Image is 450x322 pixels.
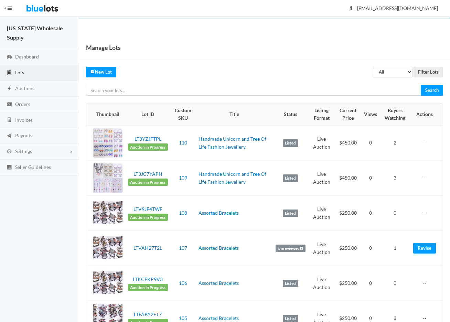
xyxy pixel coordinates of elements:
a: LTKCFKP9V3 [133,276,163,282]
td: -- [410,266,443,301]
a: Handmade Unicorn and Tree Of Life Fashion Jewellery [199,171,266,185]
span: Auction in Progress [128,179,168,186]
td: -- [410,161,443,196]
th: Custom SKU [171,104,196,125]
a: 106 [179,280,187,286]
a: 107 [179,245,187,251]
a: createNew Lot [86,67,116,77]
label: Listed [283,174,298,182]
td: Live Auction [308,196,335,231]
td: Live Auction [308,231,335,266]
label: Unreviewed [276,245,306,252]
a: 110 [179,140,187,146]
span: Auction in Progress [128,284,168,291]
a: LTFAPA2FT7 [134,311,162,317]
td: 1 [380,231,410,266]
a: Handmade Unicorn and Tree Of Life Fashion Jewellery [199,136,266,150]
td: 3 [380,161,410,196]
td: $450.00 [335,125,361,161]
ion-icon: person [348,6,355,12]
input: Search [421,85,443,96]
td: Live Auction [308,161,335,196]
th: Views [361,104,380,125]
span: Orders [15,101,30,107]
ion-icon: clipboard [6,70,13,76]
td: Live Auction [308,125,335,161]
span: Auction in Progress [128,214,168,221]
input: Search your lots... [86,85,421,96]
td: Live Auction [308,266,335,301]
th: Buyers Watching [380,104,410,125]
span: Lots [15,69,24,75]
label: Listed [283,139,298,147]
span: Settings [15,148,32,154]
ion-icon: speedometer [6,54,13,61]
h1: Manage Lots [86,42,121,53]
a: LTVAH27T2L [133,245,162,251]
td: 0 [380,266,410,301]
th: Status [273,104,308,125]
td: -- [410,196,443,231]
span: Payouts [15,132,32,138]
th: Thumbnail [86,104,125,125]
ion-icon: cash [6,101,13,108]
label: Listed [283,210,298,217]
ion-icon: cog [6,149,13,155]
th: Actions [410,104,443,125]
td: $250.00 [335,266,361,301]
td: 0 [361,125,380,161]
th: Current Price [335,104,361,125]
ion-icon: create [90,69,95,74]
input: Filter Lots [414,67,443,77]
td: 0 [361,161,380,196]
span: Auction in Progress [128,143,168,151]
span: Seller Guidelines [15,164,51,170]
ion-icon: calculator [6,117,13,124]
td: $450.00 [335,161,361,196]
td: 2 [380,125,410,161]
a: Assorted Bracelets [199,245,239,251]
a: Assorted Bracelets [199,210,239,216]
a: LT3YZJFTPL [135,136,161,142]
a: Revise [413,243,436,254]
td: -- [410,125,443,161]
th: Title [196,104,273,125]
a: LT3JC7YAPH [133,171,162,177]
td: $250.00 [335,231,361,266]
span: Invoices [15,117,33,123]
a: Assorted Bracelets [199,315,239,321]
a: 108 [179,210,187,216]
td: 0 [361,196,380,231]
a: LTV9JF4TWF [133,206,162,212]
strong: [US_STATE] Wholesale Supply [7,25,63,41]
td: 0 [380,196,410,231]
ion-icon: flash [6,86,13,92]
span: [EMAIL_ADDRESS][DOMAIN_NAME] [350,5,438,11]
a: 105 [179,315,187,321]
a: Assorted Bracelets [199,280,239,286]
td: 0 [361,266,380,301]
td: 0 [361,231,380,266]
label: Listed [283,280,298,287]
span: Dashboard [15,54,39,60]
ion-icon: list box [6,164,13,171]
th: Listing Format [308,104,335,125]
span: Auctions [15,85,34,91]
ion-icon: paper plane [6,133,13,139]
a: 109 [179,175,187,181]
td: $250.00 [335,196,361,231]
th: Lot ID [125,104,171,125]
